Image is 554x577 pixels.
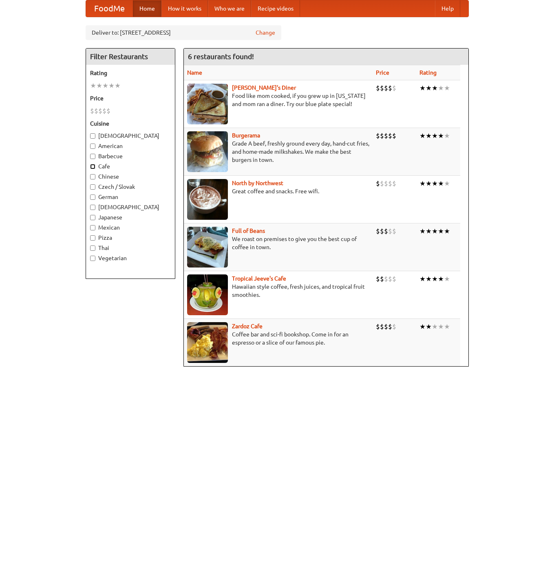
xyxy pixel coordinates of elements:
[426,131,432,140] li: ★
[380,322,384,331] li: $
[90,154,95,159] input: Barbecue
[90,106,94,115] li: $
[432,179,438,188] li: ★
[90,162,171,170] label: Cafe
[376,179,380,188] li: $
[115,81,121,90] li: ★
[90,142,171,150] label: American
[188,53,254,60] ng-pluralize: 6 restaurants found!
[419,274,426,283] li: ★
[98,106,102,115] li: $
[90,172,171,181] label: Chinese
[90,184,95,190] input: Czech / Slovak
[438,227,444,236] li: ★
[90,223,171,232] label: Mexican
[380,274,384,283] li: $
[388,131,392,140] li: $
[438,179,444,188] li: ★
[444,322,450,331] li: ★
[419,179,426,188] li: ★
[90,144,95,149] input: American
[90,174,95,179] input: Chinese
[384,274,388,283] li: $
[232,275,286,282] a: Tropical Jeeve's Cafe
[90,244,171,252] label: Thai
[432,274,438,283] li: ★
[384,227,388,236] li: $
[90,225,95,230] input: Mexican
[161,0,208,17] a: How it works
[251,0,300,17] a: Recipe videos
[392,322,396,331] li: $
[102,106,106,115] li: $
[106,106,110,115] li: $
[232,132,260,139] a: Burgerama
[419,131,426,140] li: ★
[388,84,392,93] li: $
[90,164,95,169] input: Cafe
[419,84,426,93] li: ★
[108,81,115,90] li: ★
[86,0,133,17] a: FoodMe
[90,152,171,160] label: Barbecue
[208,0,251,17] a: Who we are
[90,203,171,211] label: [DEMOGRAPHIC_DATA]
[384,322,388,331] li: $
[438,274,444,283] li: ★
[376,322,380,331] li: $
[444,131,450,140] li: ★
[90,213,171,221] label: Japanese
[187,131,228,172] img: burgerama.jpg
[90,94,171,102] h5: Price
[90,133,95,139] input: [DEMOGRAPHIC_DATA]
[187,139,369,164] p: Grade A beef, freshly ground every day, hand-cut fries, and home-made milkshakes. We make the bes...
[392,274,396,283] li: $
[376,69,389,76] a: Price
[432,227,438,236] li: ★
[187,84,228,124] img: sallys.jpg
[90,81,96,90] li: ★
[426,274,432,283] li: ★
[90,215,95,220] input: Japanese
[187,187,369,195] p: Great coffee and snacks. Free wifi.
[388,227,392,236] li: $
[86,25,281,40] div: Deliver to: [STREET_ADDRESS]
[90,183,171,191] label: Czech / Slovak
[426,322,432,331] li: ★
[232,180,283,186] a: North by Northwest
[388,274,392,283] li: $
[90,245,95,251] input: Thai
[232,84,296,91] a: [PERSON_NAME]'s Diner
[444,84,450,93] li: ★
[256,29,275,37] a: Change
[187,227,228,267] img: beans.jpg
[376,227,380,236] li: $
[96,81,102,90] li: ★
[380,131,384,140] li: $
[232,228,265,234] a: Full of Beans
[438,131,444,140] li: ★
[432,322,438,331] li: ★
[376,274,380,283] li: $
[426,179,432,188] li: ★
[426,227,432,236] li: ★
[392,131,396,140] li: $
[432,84,438,93] li: ★
[438,84,444,93] li: ★
[90,193,171,201] label: German
[435,0,460,17] a: Help
[419,322,426,331] li: ★
[392,179,396,188] li: $
[419,227,426,236] li: ★
[384,179,388,188] li: $
[380,227,384,236] li: $
[90,234,171,242] label: Pizza
[438,322,444,331] li: ★
[187,322,228,363] img: zardoz.jpg
[90,119,171,128] h5: Cuisine
[102,81,108,90] li: ★
[187,330,369,347] p: Coffee bar and sci-fi bookshop. Come in for an espresso or a slice of our famous pie.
